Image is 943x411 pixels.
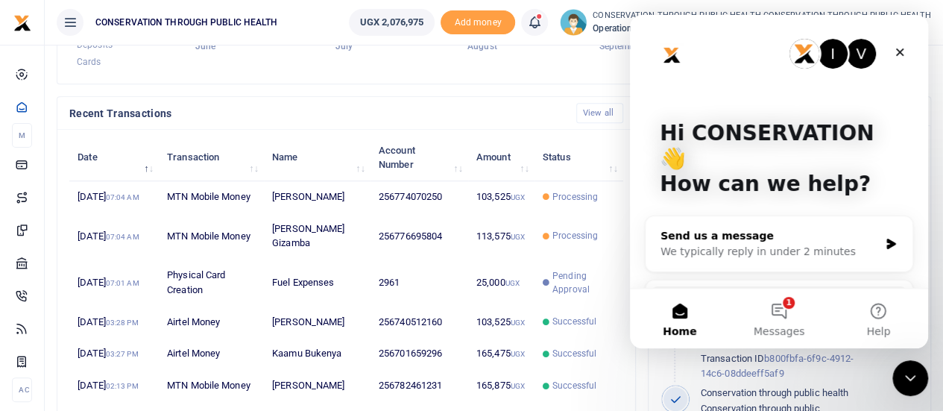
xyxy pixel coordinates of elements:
span: Successful [552,347,596,360]
td: Physical Card Creation [159,260,264,306]
td: 165,875 [468,370,534,402]
small: 03:28 PM [106,319,139,327]
tspan: July [335,41,353,51]
th: Status: activate to sort column ascending [534,134,623,181]
td: Fuel Expenses [264,260,370,306]
td: 256740512160 [370,306,468,338]
small: 07:04 AM [106,193,139,201]
td: 165,475 [468,338,534,370]
span: Add money [441,10,515,35]
span: CONSERVATION THROUGH PUBLIC HEALTH [89,16,283,29]
small: UGX [511,382,525,390]
small: 07:01 AM [106,279,139,287]
span: Transaction ID [701,353,764,364]
td: 256774070250 [370,181,468,213]
img: logo-small [13,14,31,32]
a: UGX 2,076,975 [349,9,435,36]
td: 2961 [370,260,468,306]
small: UGX [505,279,520,287]
td: [PERSON_NAME] Gizamba [264,213,370,260]
small: 03:27 PM [106,350,139,358]
td: 25,000 [468,260,534,306]
td: 256701659296 [370,338,468,370]
td: [DATE] [69,181,159,213]
td: [DATE] [69,306,159,338]
td: [DATE] [69,338,159,370]
td: 256782461231 [370,370,468,402]
td: [DATE] [69,213,159,260]
th: Account Number: activate to sort column ascending [370,134,468,181]
th: Name: activate to sort column ascending [264,134,370,181]
a: View all [576,103,623,123]
td: [PERSON_NAME] [264,181,370,213]
tspan: September [599,41,643,51]
td: [PERSON_NAME] [264,370,370,402]
small: UGX [511,319,525,327]
td: [DATE] [69,370,159,402]
small: UGX [511,193,525,201]
span: Operations [593,22,931,35]
td: 113,575 [468,213,534,260]
a: logo-small logo-large logo-large [13,16,31,28]
td: Airtel Money [159,306,264,338]
td: 103,525 [468,181,534,213]
td: MTN Mobile Money [159,181,264,213]
td: Airtel Money [159,338,264,370]
small: UGX [511,350,525,358]
td: 256776695804 [370,213,468,260]
td: Kaamu Bukenya [264,338,370,370]
small: CONSERVATION THROUGH PUBLIC HEALTH CONSERVATION THROUGH PUBLIC HEALTH [593,10,931,22]
td: MTN Mobile Money [159,370,264,402]
a: profile-user CONSERVATION THROUGH PUBLIC HEALTH CONSERVATION THROUGH PUBLIC HEALTH Operations [560,9,931,36]
li: Toup your wallet [441,10,515,35]
th: Amount: activate to sort column ascending [468,134,534,181]
span: Pending Approval [552,269,615,296]
span: Processing [552,190,598,204]
span: Successful [552,379,596,392]
h4: Recent Transactions [69,105,564,122]
small: 07:04 AM [106,233,139,241]
td: [DATE] [69,260,159,306]
th: Date: activate to sort column descending [69,134,159,181]
tspan: June [195,41,216,51]
td: 103,525 [468,306,534,338]
small: UGX [511,233,525,241]
td: MTN Mobile Money [159,213,264,260]
iframe: Intercom live chat [630,15,928,348]
span: UGX 2,076,975 [360,15,423,30]
td: [PERSON_NAME] [264,306,370,338]
iframe: To enrich screen reader interactions, please activate Accessibility in Grammarly extension settings [892,360,928,396]
a: Add money [441,16,515,27]
li: Ac [12,377,32,402]
tspan: August [467,41,497,51]
li: Wallet ballance [343,9,441,36]
li: M [12,123,32,148]
span: Cards [77,57,101,67]
span: Processing [552,229,598,242]
small: 02:13 PM [106,382,139,390]
th: Transaction: activate to sort column ascending [159,134,264,181]
img: profile-user [560,9,587,36]
span: Successful [552,315,596,328]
